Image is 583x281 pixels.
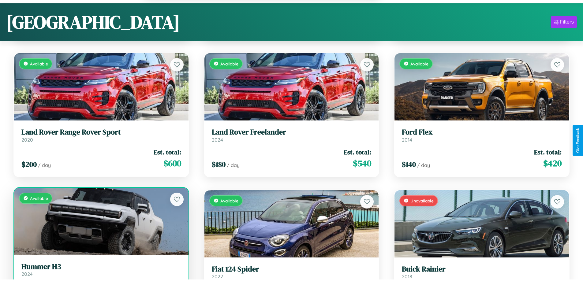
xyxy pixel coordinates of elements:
[227,162,240,168] span: / day
[21,262,181,271] h3: Hummer H3
[6,9,180,35] h1: [GEOGRAPHIC_DATA]
[30,61,48,66] span: Available
[402,265,562,274] h3: Buick Rainier
[212,265,372,274] h3: Fiat 124 Spider
[410,198,434,203] span: Unavailable
[344,148,371,157] span: Est. total:
[402,137,412,143] span: 2014
[402,128,562,137] h3: Ford Flex
[21,128,181,143] a: Land Rover Range Rover Sport2020
[212,128,372,143] a: Land Rover Freelander2024
[21,271,33,277] span: 2024
[30,196,48,201] span: Available
[410,61,428,66] span: Available
[402,273,412,279] span: 2018
[21,137,33,143] span: 2020
[543,157,562,169] span: $ 420
[21,128,181,137] h3: Land Rover Range Rover Sport
[38,162,51,168] span: / day
[220,61,238,66] span: Available
[212,137,223,143] span: 2024
[212,128,372,137] h3: Land Rover Freelander
[402,265,562,280] a: Buick Rainier2018
[154,148,181,157] span: Est. total:
[212,159,226,169] span: $ 180
[353,157,371,169] span: $ 540
[402,128,562,143] a: Ford Flex2014
[560,19,574,25] div: Filters
[21,262,181,277] a: Hummer H32024
[212,273,223,279] span: 2022
[576,128,580,153] div: Give Feedback
[417,162,430,168] span: / day
[21,159,37,169] span: $ 200
[551,16,577,28] button: Filters
[402,159,416,169] span: $ 140
[220,198,238,203] span: Available
[163,157,181,169] span: $ 600
[534,148,562,157] span: Est. total:
[212,265,372,280] a: Fiat 124 Spider2022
